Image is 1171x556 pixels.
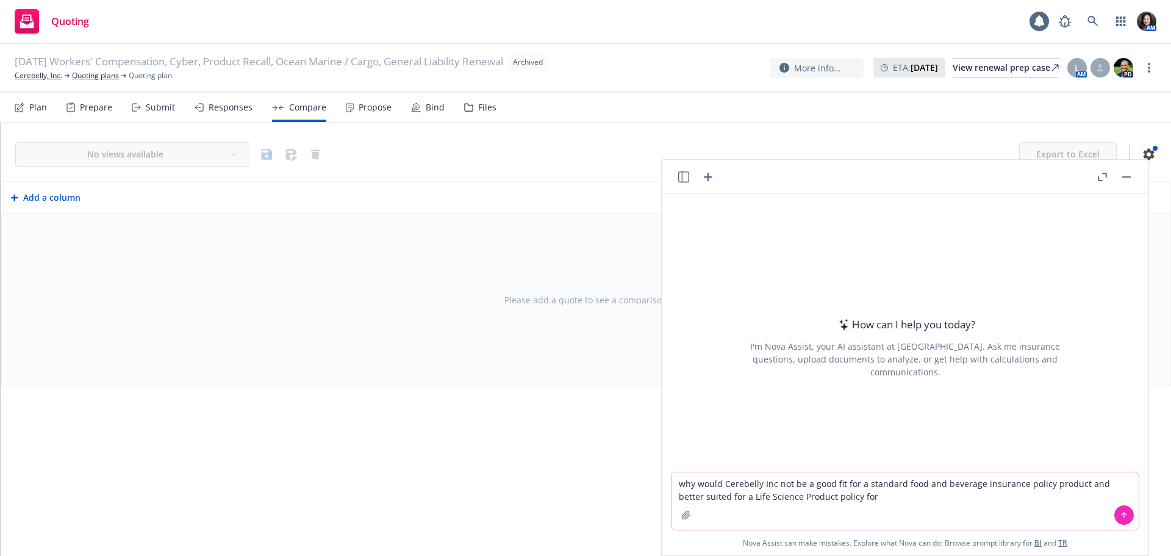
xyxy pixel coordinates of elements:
[1034,538,1042,548] a: BI
[29,103,47,112] div: Plan
[72,70,119,81] a: Quoting plans
[80,103,112,112] div: Prepare
[51,16,89,26] span: Quoting
[953,58,1059,78] a: View renewal prep case
[10,4,94,38] a: Quoting
[794,62,841,74] span: More info...
[478,103,496,112] div: Files
[835,317,975,333] div: How can I help you today?
[289,103,326,112] div: Compare
[893,61,938,74] span: ETA :
[129,70,172,81] span: Quoting plan
[911,62,938,73] strong: [DATE]
[1081,9,1105,34] a: Search
[1109,9,1133,34] a: Switch app
[1053,9,1077,34] a: Report a Bug
[359,103,392,112] div: Propose
[426,103,445,112] div: Bind
[15,70,62,81] a: Cerebelly, Inc.
[1058,538,1067,548] a: TR
[15,54,503,70] span: [DATE] Workers' Compensation, Cyber, Product Recall, Ocean Marine / Cargo, General Liability Renewal
[671,472,1139,530] textarea: why would Cerebelly Inc not be a good fit for a standard food and beverage insurance policy produ...
[1075,62,1080,74] span: L
[1142,60,1156,75] a: more
[504,294,667,306] span: Please add a quote to see a comparison
[953,59,1059,77] div: View renewal prep case
[1137,12,1156,31] img: photo
[146,103,175,112] div: Submit
[209,103,252,112] div: Responses
[513,57,543,68] span: Archived
[770,58,864,78] button: More info...
[9,186,83,210] button: Add a column
[1114,58,1133,78] img: photo
[667,530,1144,555] span: Nova Assist can make mistakes. Explore what Nova can do: Browse prompt library for and
[734,340,1076,378] div: I'm Nova Assist, your AI assistant at [GEOGRAPHIC_DATA]. Ask me insurance questions, upload docum...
